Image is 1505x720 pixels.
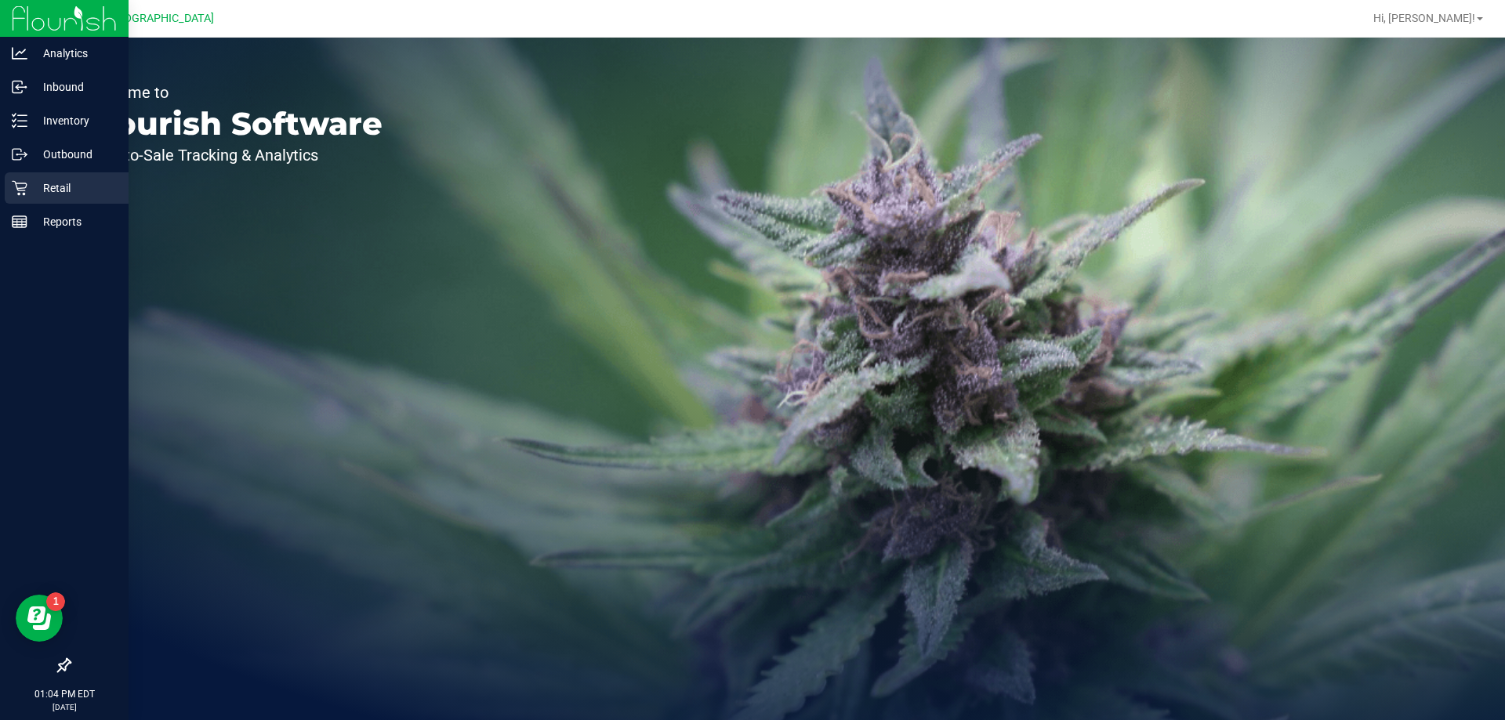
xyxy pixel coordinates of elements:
[85,108,383,139] p: Flourish Software
[12,79,27,95] inline-svg: Inbound
[7,701,121,713] p: [DATE]
[7,687,121,701] p: 01:04 PM EDT
[12,214,27,230] inline-svg: Reports
[27,44,121,63] p: Analytics
[12,147,27,162] inline-svg: Outbound
[85,85,383,100] p: Welcome to
[1373,12,1475,24] span: Hi, [PERSON_NAME]!
[27,179,121,197] p: Retail
[27,111,121,130] p: Inventory
[46,592,65,611] iframe: Resource center unread badge
[27,212,121,231] p: Reports
[12,45,27,61] inline-svg: Analytics
[27,78,121,96] p: Inbound
[27,145,121,164] p: Outbound
[85,147,383,163] p: Seed-to-Sale Tracking & Analytics
[12,180,27,196] inline-svg: Retail
[12,113,27,128] inline-svg: Inventory
[107,12,214,25] span: [GEOGRAPHIC_DATA]
[16,595,63,642] iframe: Resource center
